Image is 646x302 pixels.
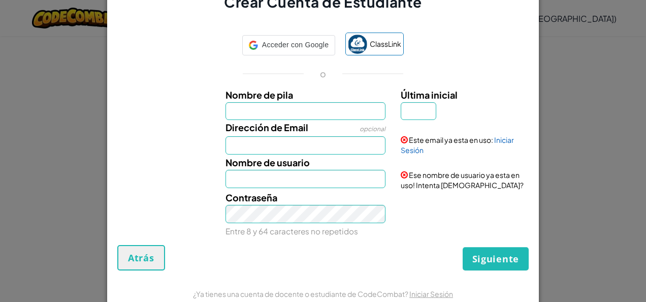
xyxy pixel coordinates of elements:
[320,68,326,80] p: o
[117,245,165,270] button: Atrás
[348,35,367,54] img: classlink-logo-small.png
[401,170,524,190] span: Ese nombre de usuario ya esta en uso! Intenta [DEMOGRAPHIC_DATA]?
[242,35,335,55] div: Acceder con Google
[472,253,519,265] span: Siguiente
[193,289,409,298] span: ¿Ya tienes una cuenta de docente o estudiante de CodeCombat?
[225,157,310,168] span: Nombre de usuario
[225,226,358,236] small: Entre 8 y 64 caracteres no repetidos
[262,38,329,52] span: Acceder con Google
[463,247,529,270] button: Siguiente
[370,37,401,51] span: ClassLink
[401,89,458,101] span: Última inicial
[225,122,308,133] span: Dirección de Email
[409,135,493,144] span: Este email ya esta en uso:
[128,252,154,264] span: Atrás
[225,89,293,101] span: Nombre de pila
[401,135,514,155] a: Iniciar Sesión
[360,125,385,133] span: opcional
[225,192,277,203] span: Contraseña
[409,289,453,298] a: Iniciar Sesión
